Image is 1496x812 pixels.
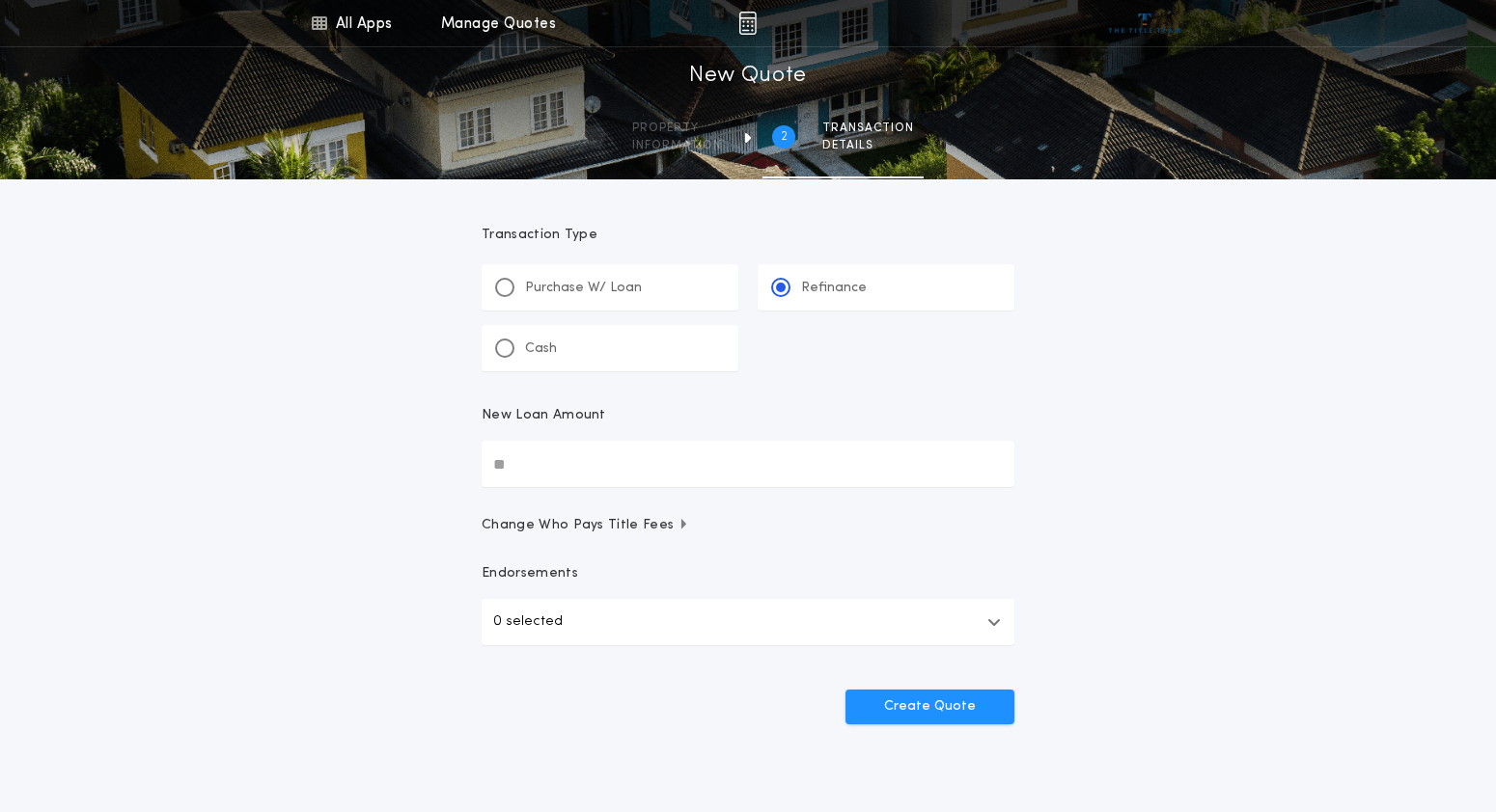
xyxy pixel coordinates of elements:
p: Purchase W/ Loan [525,279,642,298]
input: New Loan Amount [482,441,1014,487]
p: Cash [525,339,557,359]
span: Transaction [822,121,914,136]
img: img [738,12,757,35]
span: details [822,138,914,153]
button: 0 selected [482,599,1014,645]
h1: New Quote [689,61,807,92]
img: vs-icon [1109,14,1181,33]
span: Property [632,121,722,136]
button: Create Quote [845,690,1014,724]
p: 0 selected [493,610,563,634]
span: Change Who Pays Title Fees [482,516,689,535]
p: Refinance [801,279,867,298]
p: New Loan Amount [482,406,606,425]
p: Transaction Type [482,226,1014,245]
p: Endorsements [482,564,1014,583]
span: information [632,138,722,153]
button: Change Who Pays Title Fees [482,516,1014,535]
h2: 2 [781,129,788,145]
